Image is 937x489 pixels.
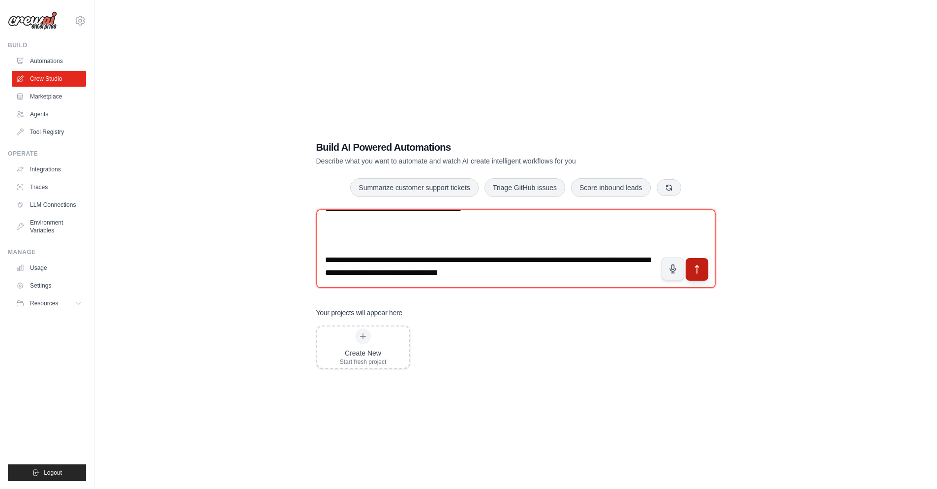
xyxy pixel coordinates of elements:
[340,348,387,358] div: Create New
[484,178,565,197] button: Triage GitHub issues
[12,124,86,140] a: Tool Registry
[350,178,478,197] button: Summarize customer support tickets
[888,442,937,489] iframe: Chat Widget
[12,197,86,213] a: LLM Connections
[12,53,86,69] a: Automations
[30,299,58,307] span: Resources
[12,278,86,293] a: Settings
[12,106,86,122] a: Agents
[8,150,86,158] div: Operate
[8,11,57,30] img: Logo
[662,258,684,280] button: Click to speak your automation idea
[316,156,647,166] p: Describe what you want to automate and watch AI create intelligent workflows for you
[12,89,86,104] a: Marketplace
[12,295,86,311] button: Resources
[12,179,86,195] a: Traces
[571,178,651,197] button: Score inbound leads
[8,464,86,481] button: Logout
[12,71,86,87] a: Crew Studio
[8,248,86,256] div: Manage
[12,260,86,276] a: Usage
[316,140,647,154] h1: Build AI Powered Automations
[12,215,86,238] a: Environment Variables
[44,469,62,477] span: Logout
[8,41,86,49] div: Build
[340,358,387,366] div: Start fresh project
[657,179,681,196] button: Get new suggestions
[316,308,403,318] h3: Your projects will appear here
[12,162,86,177] a: Integrations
